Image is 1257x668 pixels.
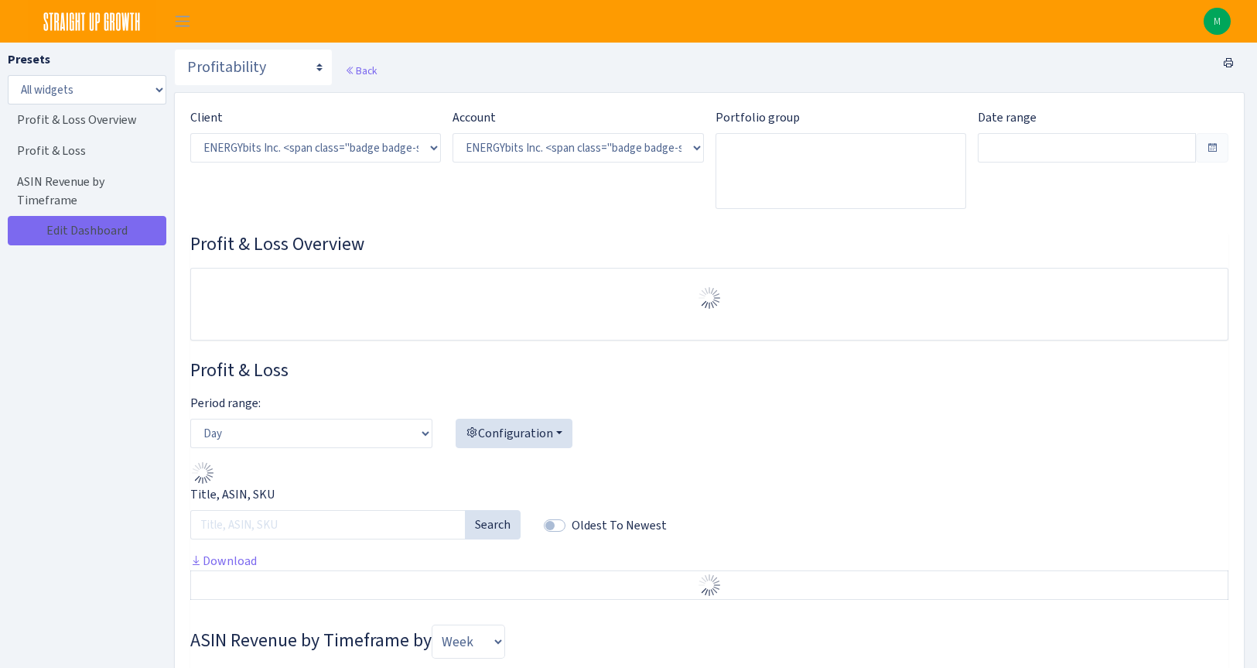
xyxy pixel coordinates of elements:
[453,108,496,127] label: Account
[697,286,722,310] img: Preloader
[1204,8,1231,35] img: Michael Sette
[465,510,521,540] button: Search
[190,394,261,413] label: Period range:
[8,104,162,135] a: Profit & Loss Overview
[190,108,223,127] label: Client
[8,135,162,166] a: Profit & Loss
[978,108,1037,127] label: Date range
[8,50,50,69] label: Presets
[190,553,257,569] a: Download
[8,166,162,216] a: ASIN Revenue by Timeframe
[190,510,466,540] input: Title, ASIN, SKU
[163,9,202,34] button: Toggle navigation
[716,108,800,127] label: Portfolio group
[345,63,377,77] a: Back
[190,625,1228,659] h3: Widget #29
[456,419,572,448] button: Configuration
[190,461,215,485] img: Preloader
[8,216,166,245] a: Edit Dashboard
[453,133,703,163] select: )
[1204,8,1231,35] a: M
[697,573,722,598] img: Preloader
[190,233,1228,255] h3: Widget #30
[572,516,667,535] label: Oldest To Newest
[190,485,275,504] label: Title, ASIN, SKU
[190,359,1228,382] h3: Widget #28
